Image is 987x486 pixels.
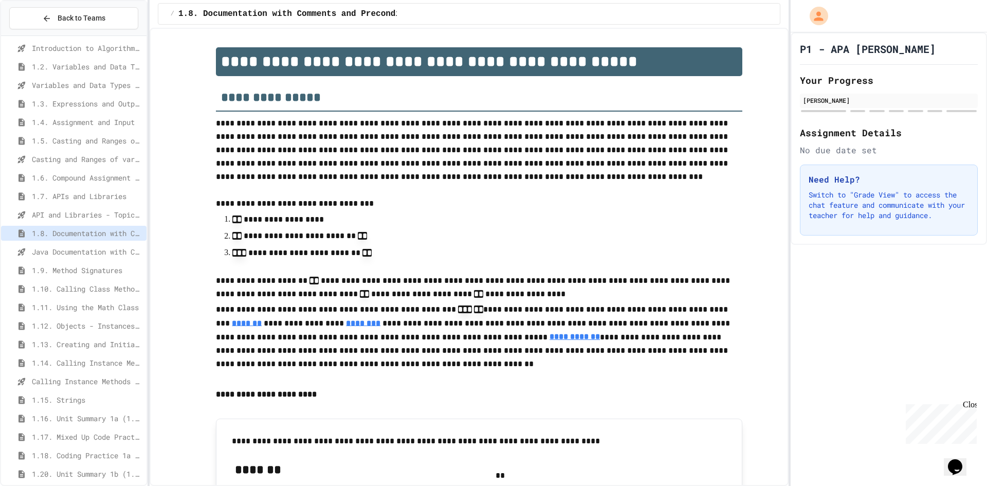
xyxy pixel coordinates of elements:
[32,431,142,442] span: 1.17. Mixed Up Code Practice 1.1-1.6
[32,394,142,405] span: 1.15. Strings
[32,80,142,91] span: Variables and Data Types - Quiz
[32,283,142,294] span: 1.10. Calling Class Methods
[32,98,142,109] span: 1.3. Expressions and Output [New]
[32,265,142,276] span: 1.9. Method Signatures
[944,445,977,476] iframe: chat widget
[178,8,425,20] span: 1.8. Documentation with Comments and Preconditions
[902,400,977,444] iframe: chat widget
[32,302,142,313] span: 1.11. Using the Math Class
[809,190,969,221] p: Switch to "Grade View" to access the chat feature and communicate with your teacher for help and ...
[32,135,142,146] span: 1.5. Casting and Ranges of Values
[803,96,975,105] div: [PERSON_NAME]
[800,73,978,87] h2: Your Progress
[32,191,142,202] span: 1.7. APIs and Libraries
[32,469,142,479] span: 1.20. Unit Summary 1b (1.7-1.15)
[32,43,142,53] span: Introduction to Algorithms, Programming, and Compilers
[58,13,105,24] span: Back to Teams
[171,10,174,18] span: /
[799,4,831,28] div: My Account
[32,413,142,424] span: 1.16. Unit Summary 1a (1.1-1.6)
[32,172,142,183] span: 1.6. Compound Assignment Operators
[32,209,142,220] span: API and Libraries - Topic 1.7
[32,376,142,387] span: Calling Instance Methods - Topic 1.14
[32,450,142,461] span: 1.18. Coding Practice 1a (1.1-1.6)
[32,320,142,331] span: 1.12. Objects - Instances of Classes
[800,42,936,56] h1: P1 - APA [PERSON_NAME]
[800,144,978,156] div: No due date set
[32,117,142,128] span: 1.4. Assignment and Input
[4,4,71,65] div: Chat with us now!Close
[32,339,142,350] span: 1.13. Creating and Initializing Objects: Constructors
[32,357,142,368] span: 1.14. Calling Instance Methods
[800,125,978,140] h2: Assignment Details
[9,7,138,29] button: Back to Teams
[32,154,142,165] span: Casting and Ranges of variables - Quiz
[32,228,142,239] span: 1.8. Documentation with Comments and Preconditions
[809,173,969,186] h3: Need Help?
[32,246,142,257] span: Java Documentation with Comments - Topic 1.8
[32,61,142,72] span: 1.2. Variables and Data Types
